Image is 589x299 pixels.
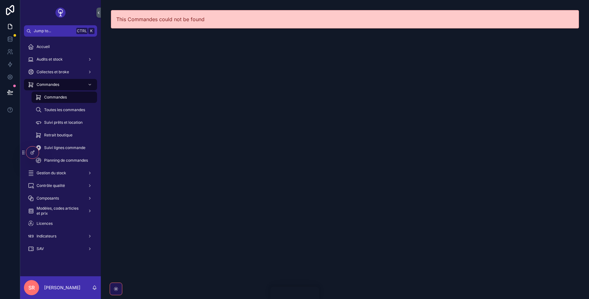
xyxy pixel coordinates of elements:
span: Commandes [37,82,59,87]
span: Commandes [44,95,67,100]
span: Suivi lignes commande [44,145,85,150]
span: Toutes les commandes [44,107,85,112]
span: Jump to... [34,28,74,33]
span: SAV [37,246,44,251]
span: Accueil [37,44,50,49]
a: Commandes [32,92,97,103]
span: K [89,28,94,33]
a: Retrait boutique [32,129,97,141]
div: scrollable content [20,37,101,263]
a: Gestion du stock [24,167,97,179]
span: Collectes et broke [37,69,69,75]
a: Accueil [24,41,97,52]
span: Licences [37,221,53,226]
a: Audits et stock [24,54,97,65]
span: Modèles, codes articles et prix [37,206,83,216]
span: Ctrl [76,28,88,34]
a: Planning de commandes [32,155,97,166]
a: Modèles, codes articles et prix [24,205,97,217]
a: Suivi prêts et location [32,117,97,128]
a: Composants [24,193,97,204]
span: Retrait boutique [44,133,72,138]
a: Collectes et broke [24,66,97,78]
a: Commandes [24,79,97,90]
span: SR [28,284,35,291]
span: Audits et stock [37,57,63,62]
span: Indicateurs [37,234,56,239]
button: Jump to...CtrlK [24,25,97,37]
a: Toutes les commandes [32,104,97,116]
span: Composants [37,196,59,201]
img: App logo [55,8,66,18]
span: Planning de commandes [44,158,88,163]
span: Contrôle qualité [37,183,65,188]
span: This Commandes could not be found [116,16,205,22]
a: Indicateurs [24,230,97,242]
a: Licences [24,218,97,229]
a: SAV [24,243,97,254]
p: [PERSON_NAME] [44,284,80,291]
span: Suivi prêts et location [44,120,83,125]
a: Suivi lignes commande [32,142,97,153]
span: Gestion du stock [37,170,66,176]
a: Contrôle qualité [24,180,97,191]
